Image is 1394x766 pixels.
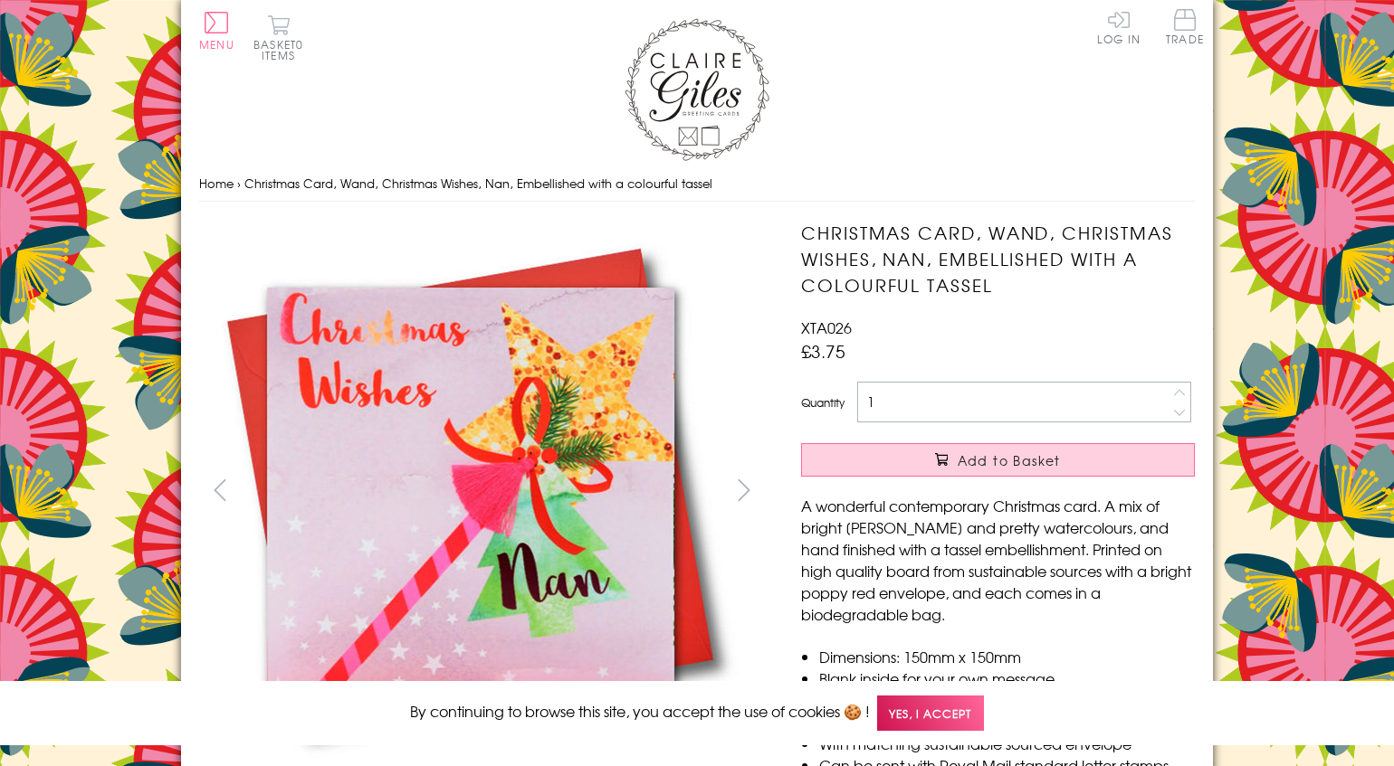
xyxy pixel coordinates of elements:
[625,18,769,161] img: Claire Giles Greetings Cards
[199,469,240,510] button: prev
[819,646,1195,667] li: Dimensions: 150mm x 150mm
[801,317,852,338] span: XTA026
[877,695,984,731] span: Yes, I accept
[199,12,234,50] button: Menu
[958,451,1061,469] span: Add to Basket
[262,36,303,63] span: 0 items
[1097,9,1141,44] a: Log In
[801,338,845,364] span: £3.75
[765,220,1308,762] img: Christmas Card, Wand, Christmas Wishes, Nan, Embellished with a colourful tassel
[199,175,234,192] a: Home
[237,175,241,192] span: ›
[199,36,234,52] span: Menu
[253,14,303,61] button: Basket0 items
[1166,9,1204,44] span: Trade
[819,667,1195,689] li: Blank inside for your own message
[1166,9,1204,48] a: Trade
[801,495,1195,625] p: A wonderful contemporary Christmas card. A mix of bright [PERSON_NAME] and pretty watercolours, a...
[199,220,742,761] img: Christmas Card, Wand, Christmas Wishes, Nan, Embellished with a colourful tassel
[724,469,765,510] button: next
[801,220,1195,298] h1: Christmas Card, Wand, Christmas Wishes, Nan, Embellished with a colourful tassel
[199,165,1195,203] nav: breadcrumbs
[244,175,712,192] span: Christmas Card, Wand, Christmas Wishes, Nan, Embellished with a colourful tassel
[801,443,1195,477] button: Add to Basket
[801,394,845,411] label: Quantity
